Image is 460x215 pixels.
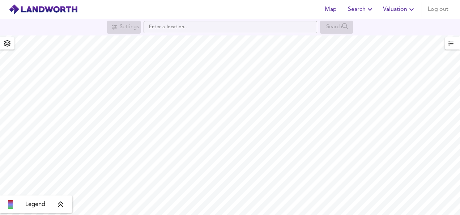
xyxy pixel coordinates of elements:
span: Map [322,4,339,14]
div: Search for a location first or explore the map [107,21,141,34]
span: Valuation [383,4,416,14]
button: Log out [425,2,451,17]
div: Search for a location first or explore the map [320,21,353,34]
input: Enter a location... [144,21,317,33]
button: Map [319,2,342,17]
span: Search [348,4,374,14]
button: Search [345,2,377,17]
span: Legend [25,200,45,209]
button: Valuation [380,2,419,17]
img: logo [9,4,78,15]
span: Log out [428,4,448,14]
